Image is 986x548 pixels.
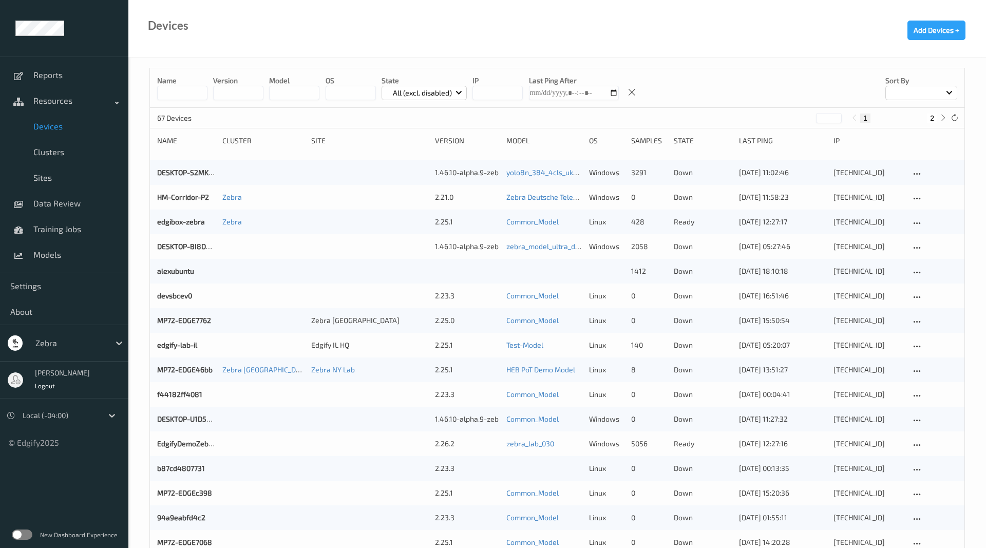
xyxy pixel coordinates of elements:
p: ready [674,217,732,227]
a: edgibox-zebra [157,217,205,226]
div: [DATE] 15:50:54 [739,315,826,326]
div: [TECHNICAL_ID] [833,365,903,375]
div: 0 [631,463,666,474]
div: [TECHNICAL_ID] [833,266,903,276]
p: down [674,488,732,498]
div: [TECHNICAL_ID] [833,537,903,547]
div: Last Ping [739,136,826,146]
a: edgify-lab-il [157,341,197,349]
a: b87cd4807731 [157,464,205,473]
a: zebra_model_ultra_detector3 [506,242,603,251]
div: Model [506,136,582,146]
div: 2.25.0 [435,315,499,326]
a: Common_Model [506,513,559,522]
div: [TECHNICAL_ID] [833,315,903,326]
p: down [674,266,732,276]
p: linux [589,389,624,400]
div: [DATE] 01:55:11 [739,513,826,523]
div: Zebra [GEOGRAPHIC_DATA] [311,315,428,326]
p: version [213,75,263,86]
div: 2.23.3 [435,291,499,301]
p: windows [589,192,624,202]
p: down [674,389,732,400]
div: 3291 [631,167,666,178]
div: Samples [631,136,666,146]
p: down [674,167,732,178]
p: down [674,537,732,547]
div: version [435,136,499,146]
div: [DATE] 16:51:46 [739,291,826,301]
p: down [674,241,732,252]
a: f44182ff4081 [157,390,202,399]
p: IP [472,75,523,86]
div: [TECHNICAL_ID] [833,217,903,227]
p: windows [589,241,624,252]
a: MP72-EDGEc398 [157,488,212,497]
div: [TECHNICAL_ID] [833,241,903,252]
div: 2.25.1 [435,488,499,498]
div: 5056 [631,439,666,449]
div: [DATE] 11:02:46 [739,167,826,178]
div: 2.23.3 [435,513,499,523]
a: 94a9eabfd4c2 [157,513,205,522]
div: [DATE] 12:27:17 [739,217,826,227]
p: 67 Devices [157,113,234,123]
a: Common_Model [506,488,559,497]
a: alexubuntu [157,267,194,275]
div: 0 [631,315,666,326]
p: down [674,414,732,424]
div: 1.46.10-alpha.9-zebra_cape_town [435,414,499,424]
a: Zebra [222,193,242,201]
a: MP72-EDGE7762 [157,316,211,325]
div: 0 [631,291,666,301]
a: DESKTOP-U1D5Q6T [157,414,219,423]
div: 140 [631,340,666,350]
div: 0 [631,389,666,400]
p: down [674,291,732,301]
p: model [269,75,319,86]
a: HEB PoT Demo Model [506,365,575,374]
a: Zebra [222,217,242,226]
p: linux [589,217,624,227]
p: Last Ping After [529,75,619,86]
div: ip [833,136,903,146]
div: [DATE] 18:10:18 [739,266,826,276]
p: linux [589,340,624,350]
p: windows [589,167,624,178]
p: down [674,365,732,375]
div: 1.46.10-alpha.9-zebra_cape_town [435,167,499,178]
div: [DATE] 00:04:41 [739,389,826,400]
div: 8 [631,365,666,375]
a: EdgifyDemoZebraZEC [157,439,228,448]
div: 0 [631,414,666,424]
div: 2.21.0 [435,192,499,202]
div: 428 [631,217,666,227]
div: 2058 [631,241,666,252]
div: Devices [148,21,188,31]
p: ready [674,439,732,449]
div: 1412 [631,266,666,276]
p: linux [589,513,624,523]
p: linux [589,291,624,301]
p: linux [589,463,624,474]
div: [TECHNICAL_ID] [833,513,903,523]
div: 0 [631,488,666,498]
div: [DATE] 00:13:35 [739,463,826,474]
div: OS [589,136,624,146]
p: down [674,513,732,523]
div: [TECHNICAL_ID] [833,192,903,202]
div: Site [311,136,428,146]
div: [DATE] 13:51:27 [739,365,826,375]
div: Name [157,136,215,146]
a: DESKTOP-S2MKSFO [157,168,221,177]
a: zebra_lab_030 [506,439,554,448]
div: [TECHNICAL_ID] [833,389,903,400]
a: Common_Model [506,217,559,226]
div: 2.23.3 [435,463,499,474]
div: [TECHNICAL_ID] [833,488,903,498]
button: 1 [860,114,870,123]
a: DESKTOP-BI8D2E0 [157,242,218,251]
a: Zebra [GEOGRAPHIC_DATA] [222,365,311,374]
p: windows [589,439,624,449]
button: 2 [927,114,937,123]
